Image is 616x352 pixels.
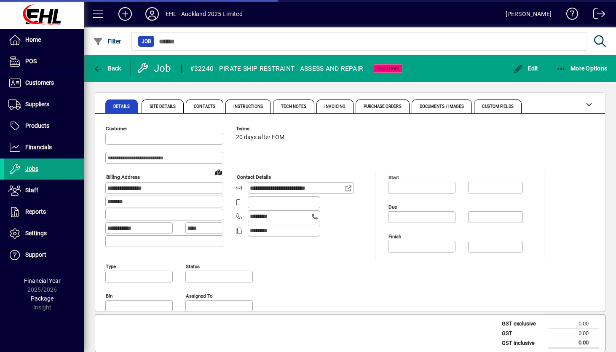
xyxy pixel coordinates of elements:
[324,105,345,109] span: Invoicing
[4,245,84,266] a: Support
[142,37,151,46] span: Job
[194,105,215,109] span: Contacts
[420,105,464,109] span: Documents / Images
[388,234,401,239] mat-label: Finish
[236,134,284,141] span: 20 days after EOM
[25,251,46,258] span: Support
[25,122,49,129] span: Products
[106,126,127,132] mat-label: Customer
[513,65,538,72] span: Edit
[25,187,38,193] span: Staff
[25,165,38,172] span: Jobs
[233,105,263,109] span: Instructions
[91,61,123,76] button: Back
[554,61,610,76] button: More Options
[236,126,287,132] span: Terms
[4,94,84,115] a: Suppliers
[506,7,552,21] div: [PERSON_NAME]
[498,338,548,348] td: GST inclusive
[4,202,84,223] a: Reports
[388,204,397,210] mat-label: Due
[587,2,605,29] a: Logout
[482,105,513,109] span: Custom Fields
[25,230,47,236] span: Settings
[31,295,54,302] span: Package
[137,62,173,75] div: Job
[139,6,166,21] button: Profile
[4,180,84,201] a: Staff
[25,208,46,215] span: Reports
[281,105,306,109] span: Tech Notes
[548,328,599,338] td: 0.00
[4,223,84,244] a: Settings
[186,293,213,299] mat-label: Assigned to
[112,6,139,21] button: Add
[511,61,541,76] button: Edit
[93,65,121,72] span: Back
[560,2,579,29] a: Knowledge Base
[24,277,61,284] span: Financial Year
[106,263,116,269] mat-label: Type
[25,79,54,86] span: Customers
[190,62,364,75] div: #32240 - PIRATE SHIP RESTRAINT - ASSESS AND REPAIR
[25,101,49,107] span: Suppliers
[186,263,200,269] mat-label: Status
[166,7,243,21] div: EHL - Auckland 2025 Limited
[91,34,123,49] button: Filter
[106,293,112,299] mat-label: Bin
[548,338,599,348] td: 0.00
[498,328,548,338] td: GST
[4,73,84,94] a: Customers
[113,105,130,109] span: Details
[556,65,608,72] span: More Options
[84,61,131,76] app-page-header-button: Back
[93,38,121,45] span: Filter
[388,175,399,180] mat-label: Start
[150,105,176,109] span: Site Details
[212,165,225,179] a: View on map
[25,36,41,43] span: Home
[4,51,84,72] a: POS
[4,30,84,51] a: Home
[25,58,37,64] span: POS
[364,105,402,109] span: Purchase Orders
[4,137,84,158] a: Financials
[25,144,52,150] span: Financials
[498,319,548,329] td: GST exclusive
[548,319,599,329] td: 0.00
[4,116,84,137] a: Products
